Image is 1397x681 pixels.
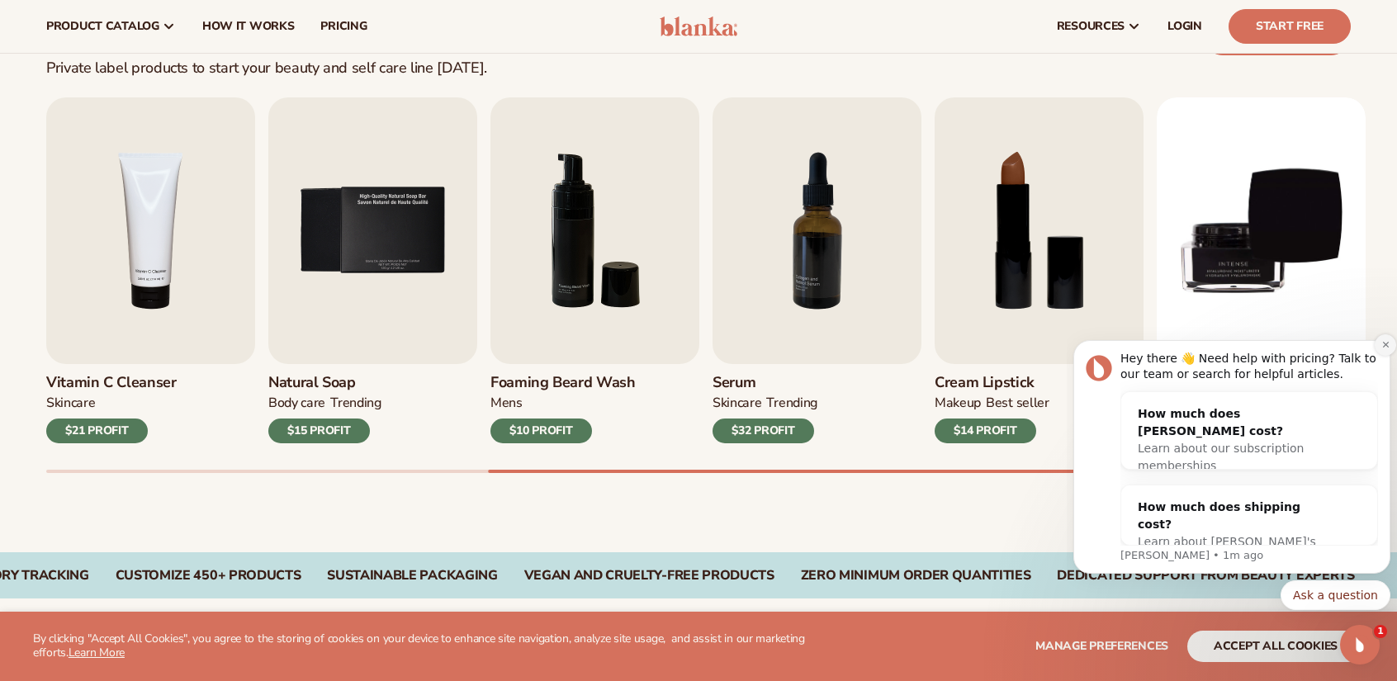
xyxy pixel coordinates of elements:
[1035,638,1168,654] span: Manage preferences
[1067,320,1397,673] iframe: Intercom notifications message
[935,374,1049,392] h3: Cream Lipstick
[490,374,636,392] h3: Foaming beard wash
[986,395,1049,412] div: BEST SELLER
[46,419,148,443] div: $21 PROFIT
[320,20,367,33] span: pricing
[268,97,477,443] a: 5 / 9
[1057,568,1354,584] div: DEDICATED SUPPORT FROM BEAUTY EXPERTS
[268,395,325,412] div: BODY Care
[1057,20,1125,33] span: resources
[327,568,497,584] div: SUSTAINABLE PACKAGING
[490,395,523,412] div: mens
[116,568,301,584] div: CUSTOMIZE 450+ PRODUCTS
[1157,97,1366,443] a: 9 / 9
[935,97,1144,443] a: 8 / 9
[713,395,761,412] div: SKINCARE
[713,419,814,443] div: $32 PROFIT
[46,374,177,392] h3: Vitamin C Cleanser
[935,419,1036,443] div: $14 PROFIT
[801,568,1031,584] div: ZERO MINIMUM ORDER QUANTITIES
[490,419,592,443] div: $10 PROFIT
[490,97,699,443] a: 6 / 9
[935,395,981,412] div: MAKEUP
[330,395,381,412] div: TRENDING
[268,374,381,392] h3: Natural Soap
[1167,20,1202,33] span: LOGIN
[33,632,818,660] p: By clicking "Accept All Cookies", you agree to the storing of cookies on your device to enhance s...
[766,395,817,412] div: TRENDING
[268,419,370,443] div: $15 PROFIT
[713,374,817,392] h3: Serum
[46,59,487,78] div: Private label products to start your beauty and self care line [DATE].
[713,97,921,443] a: 7 / 9
[1035,631,1168,662] button: Manage preferences
[1340,625,1380,664] iframe: Intercom live chat
[1229,9,1351,44] a: Start Free
[1374,625,1387,638] span: 1
[524,568,774,584] div: VEGAN AND CRUELTY-FREE PRODUCTS
[202,20,295,33] span: How It Works
[46,20,159,33] span: product catalog
[46,97,255,443] a: 4 / 9
[46,395,95,412] div: Skincare
[660,17,738,36] img: logo
[69,645,125,660] a: Learn More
